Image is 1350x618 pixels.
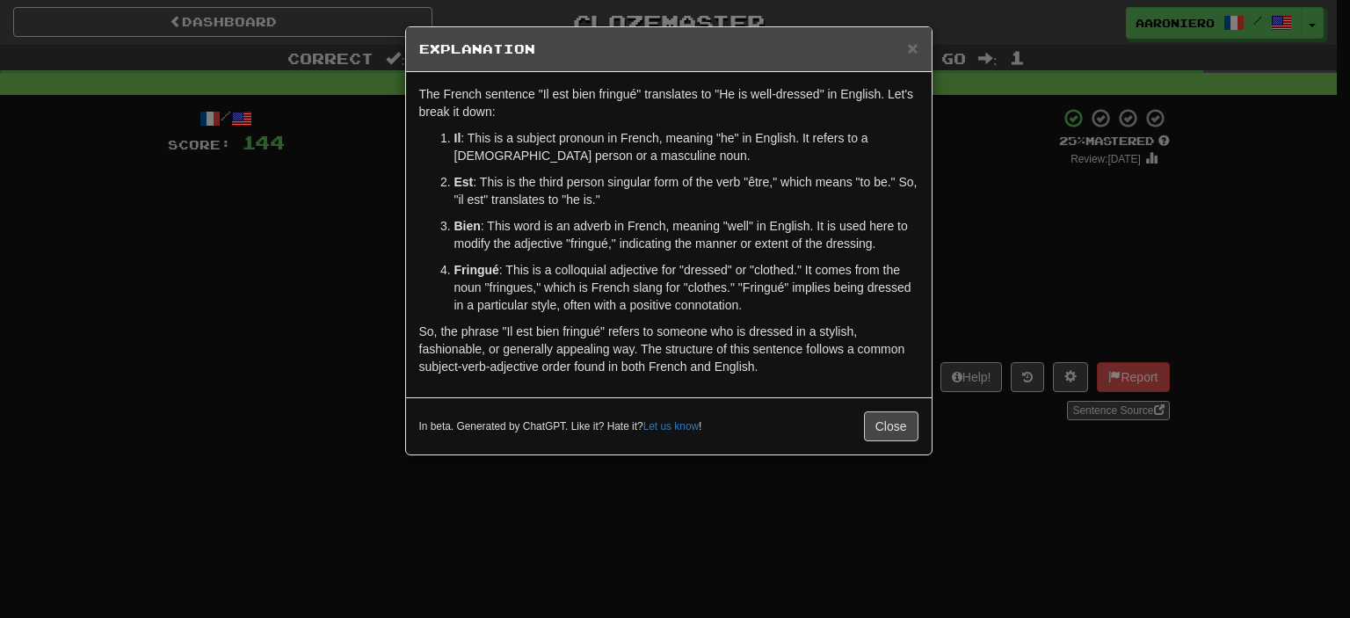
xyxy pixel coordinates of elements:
[454,173,918,208] p: : This is the third person singular form of the verb "être," which means "to be." So, "il est" tr...
[454,263,499,277] strong: Fringué
[454,131,461,145] strong: Il
[907,38,918,58] span: ×
[454,217,918,252] p: : This word is an adverb in French, meaning "well" in English. It is used here to modify the adje...
[907,39,918,57] button: Close
[643,420,699,433] a: Let us know
[419,85,918,120] p: The French sentence "Il est bien fringué" translates to "He is well-dressed" in English. Let's br...
[419,40,918,58] h5: Explanation
[454,219,481,233] strong: Bien
[419,323,918,375] p: So, the phrase "Il est bien fringué" refers to someone who is dressed in a stylish, fashionable, ...
[454,129,918,164] p: : This is a subject pronoun in French, meaning "he" in English. It refers to a [DEMOGRAPHIC_DATA]...
[419,419,702,434] small: In beta. Generated by ChatGPT. Like it? Hate it? !
[864,411,918,441] button: Close
[454,175,474,189] strong: Est
[454,261,918,314] p: : This is a colloquial adjective for "dressed" or "clothed." It comes from the noun "fringues," w...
